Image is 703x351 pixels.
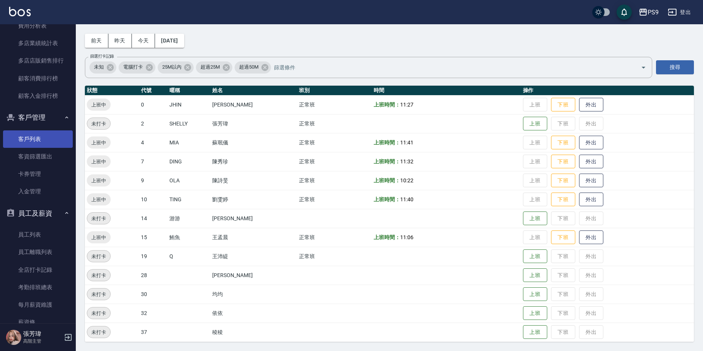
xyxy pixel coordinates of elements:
[90,53,114,59] label: 篩選打卡記錄
[551,98,575,112] button: 下班
[3,243,73,261] a: 員工離職列表
[210,304,297,323] td: 依依
[400,158,413,165] span: 11:32
[168,95,211,114] td: JHIN
[3,226,73,243] a: 員工列表
[139,209,168,228] td: 14
[297,86,372,96] th: 班別
[139,152,168,171] td: 7
[374,196,400,202] b: 上班時間：
[235,61,271,74] div: 超過50M
[551,193,575,207] button: 下班
[87,196,111,204] span: 上班中
[297,95,372,114] td: 正常班
[139,114,168,133] td: 2
[168,171,211,190] td: OLA
[139,285,168,304] td: 30
[210,133,297,152] td: 蘇珉儀
[3,52,73,69] a: 多店店販銷售排行
[523,287,547,301] button: 上班
[139,95,168,114] td: 0
[139,133,168,152] td: 4
[210,114,297,133] td: 張芳瑋
[579,230,603,244] button: 外出
[87,290,110,298] span: 未打卡
[665,5,694,19] button: 登出
[579,193,603,207] button: 外出
[210,266,297,285] td: [PERSON_NAME]
[210,86,297,96] th: 姓名
[297,152,372,171] td: 正常班
[155,34,184,48] button: [DATE]
[3,130,73,148] a: 客戶列表
[139,86,168,96] th: 代號
[3,87,73,105] a: 顧客入金排行榜
[400,139,413,146] span: 11:41
[158,61,194,74] div: 25M以內
[551,136,575,150] button: 下班
[168,86,211,96] th: 暱稱
[579,136,603,150] button: 外出
[139,247,168,266] td: 19
[87,101,111,109] span: 上班中
[374,139,400,146] b: 上班時間：
[636,5,662,20] button: PS9
[87,139,111,147] span: 上班中
[210,209,297,228] td: [PERSON_NAME]
[168,247,211,266] td: Q
[210,171,297,190] td: 陳詩旻
[139,304,168,323] td: 32
[637,61,650,74] button: Open
[3,296,73,313] a: 每月薪資維護
[272,61,628,74] input: 篩選條件
[87,120,110,128] span: 未打卡
[23,330,62,338] h5: 張芳瑋
[168,133,211,152] td: MIA
[297,228,372,247] td: 正常班
[168,114,211,133] td: SHELLY
[297,171,372,190] td: 正常班
[210,95,297,114] td: [PERSON_NAME]
[579,98,603,112] button: 外出
[297,133,372,152] td: 正常班
[400,234,413,240] span: 11:06
[400,102,413,108] span: 11:27
[648,8,659,17] div: PS9
[23,338,62,345] p: 高階主管
[87,233,111,241] span: 上班中
[87,328,110,336] span: 未打卡
[139,190,168,209] td: 10
[210,323,297,342] td: 稜稜
[3,183,73,200] a: 入金管理
[3,279,73,296] a: 考勤排班總表
[523,249,547,263] button: 上班
[372,86,521,96] th: 時間
[89,61,116,74] div: 未知
[297,247,372,266] td: 正常班
[374,158,400,165] b: 上班時間：
[579,174,603,188] button: 外出
[235,63,263,71] span: 超過50M
[523,325,547,339] button: 上班
[210,152,297,171] td: 陳秀珍
[196,61,232,74] div: 超過25M
[87,177,111,185] span: 上班中
[3,204,73,223] button: 員工及薪資
[656,60,694,74] button: 搜尋
[374,234,400,240] b: 上班時間：
[6,330,21,345] img: Person
[400,177,413,183] span: 10:22
[523,212,547,226] button: 上班
[210,247,297,266] td: 王沛緹
[139,323,168,342] td: 37
[3,108,73,127] button: 客戶管理
[87,271,110,279] span: 未打卡
[551,155,575,169] button: 下班
[119,63,147,71] span: 電腦打卡
[210,190,297,209] td: 劉雯婷
[523,117,547,131] button: 上班
[158,63,186,71] span: 25M以內
[210,285,297,304] td: 均均
[551,174,575,188] button: 下班
[168,209,211,228] td: 游游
